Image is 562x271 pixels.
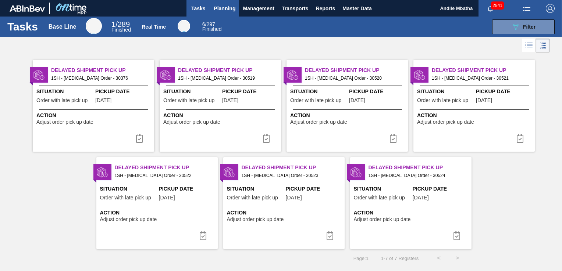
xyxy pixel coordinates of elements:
[190,4,206,13] span: Tasks
[262,134,271,143] img: icon-task complete
[242,171,339,180] span: 1SH - Dextrose Order - 30523
[492,19,555,34] button: Filter
[417,112,533,119] span: Action
[384,131,402,146] button: icon-task complete
[546,4,555,13] img: Logout
[243,4,274,13] span: Management
[51,66,154,74] span: Delayed Shipment Pick Up
[354,195,405,200] span: Order with late pick up
[159,195,175,200] span: 08/10/2025
[224,167,235,178] img: status
[286,195,302,200] span: 08/10/2025
[214,4,235,13] span: Planning
[163,112,279,119] span: Action
[522,39,536,53] div: List Vision
[491,1,504,10] span: 2941
[511,131,529,146] button: icon-task complete
[349,98,365,103] span: 08/10/2025
[36,98,88,103] span: Order with late pick up
[111,21,131,32] div: Base Line
[290,112,406,119] span: Action
[135,134,144,143] img: icon-task complete
[417,119,474,125] span: Adjust order pick up date
[413,195,429,200] span: 08/10/2025
[115,171,212,180] span: 1SH - Dextrose Order - 30522
[178,66,281,74] span: Delayed Shipment Pick Up
[227,195,278,200] span: Order with late pick up
[476,98,492,103] span: 08/10/2025
[163,98,214,103] span: Order with late pick up
[100,209,216,217] span: Action
[354,185,411,193] span: Situation
[131,131,148,146] button: icon-task complete
[479,3,502,14] button: Notifications
[227,209,343,217] span: Action
[257,131,275,146] div: Complete task: 2183707
[36,119,93,125] span: Adjust order pick up date
[202,22,222,32] div: Real Time
[159,185,216,193] span: Pickup Date
[430,249,448,267] button: <
[115,164,218,171] span: Delayed Shipment Pick Up
[49,24,77,30] div: Base Line
[353,256,369,261] span: Page : 1
[321,228,339,243] div: Complete task: 2183711
[448,228,466,243] button: icon-task complete
[282,4,308,13] span: Transports
[452,231,461,240] img: icon-task complete
[257,131,275,146] button: icon-task complete
[95,88,152,95] span: Pickup Date
[316,4,335,13] span: Reports
[354,209,470,217] span: Action
[227,185,284,193] span: Situation
[178,74,275,82] span: 1SH - Dextrose Order - 30519
[413,185,470,193] span: Pickup Date
[222,88,279,95] span: Pickup Date
[523,24,536,30] span: Filter
[131,131,148,146] div: Complete task: 2183706
[7,22,38,31] h1: Tasks
[202,21,215,27] span: / 297
[536,39,550,53] div: Card Vision
[389,134,398,143] img: icon-task complete
[286,185,343,193] span: Pickup Date
[160,69,171,80] img: status
[287,69,298,80] img: status
[349,88,406,95] span: Pickup Date
[432,74,529,82] span: 1SH - Dextrose Order - 30521
[178,20,190,32] div: Real Time
[516,134,524,143] img: icon-task complete
[86,18,102,34] div: Base Line
[354,217,411,222] span: Adjust order pick up date
[448,228,466,243] div: Complete task: 2183712
[305,66,408,74] span: Delayed Shipment Pick Up
[417,98,468,103] span: Order with late pick up
[97,167,108,178] img: status
[351,167,362,178] img: status
[36,88,93,95] span: Situation
[326,231,334,240] img: icon-task complete
[202,21,205,27] span: 6
[380,256,419,261] span: 1 - 7 of 7 Registers
[242,164,345,171] span: Delayed Shipment Pick Up
[305,74,402,82] span: 1SH - Dextrose Order - 30520
[199,231,207,240] img: icon-task complete
[432,66,535,74] span: Delayed Shipment Pick Up
[51,74,148,82] span: 1SH - Dextrose Order - 30376
[36,112,152,119] span: Action
[10,5,45,12] img: TNhmsLtSVTkK8tSr43FrP2fwEKptu5GPRR3wAAAABJRU5ErkJggg==
[417,88,474,95] span: Situation
[384,131,402,146] div: Complete task: 2183708
[163,119,220,125] span: Adjust order pick up date
[342,4,371,13] span: Master Data
[321,228,339,243] button: icon-task complete
[194,228,212,243] button: icon-task complete
[163,88,220,95] span: Situation
[227,217,284,222] span: Adjust order pick up date
[476,88,533,95] span: Pickup Date
[194,228,212,243] div: Complete task: 2183710
[111,20,115,28] span: 1
[33,69,45,80] img: status
[100,195,151,200] span: Order with late pick up
[448,249,466,267] button: >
